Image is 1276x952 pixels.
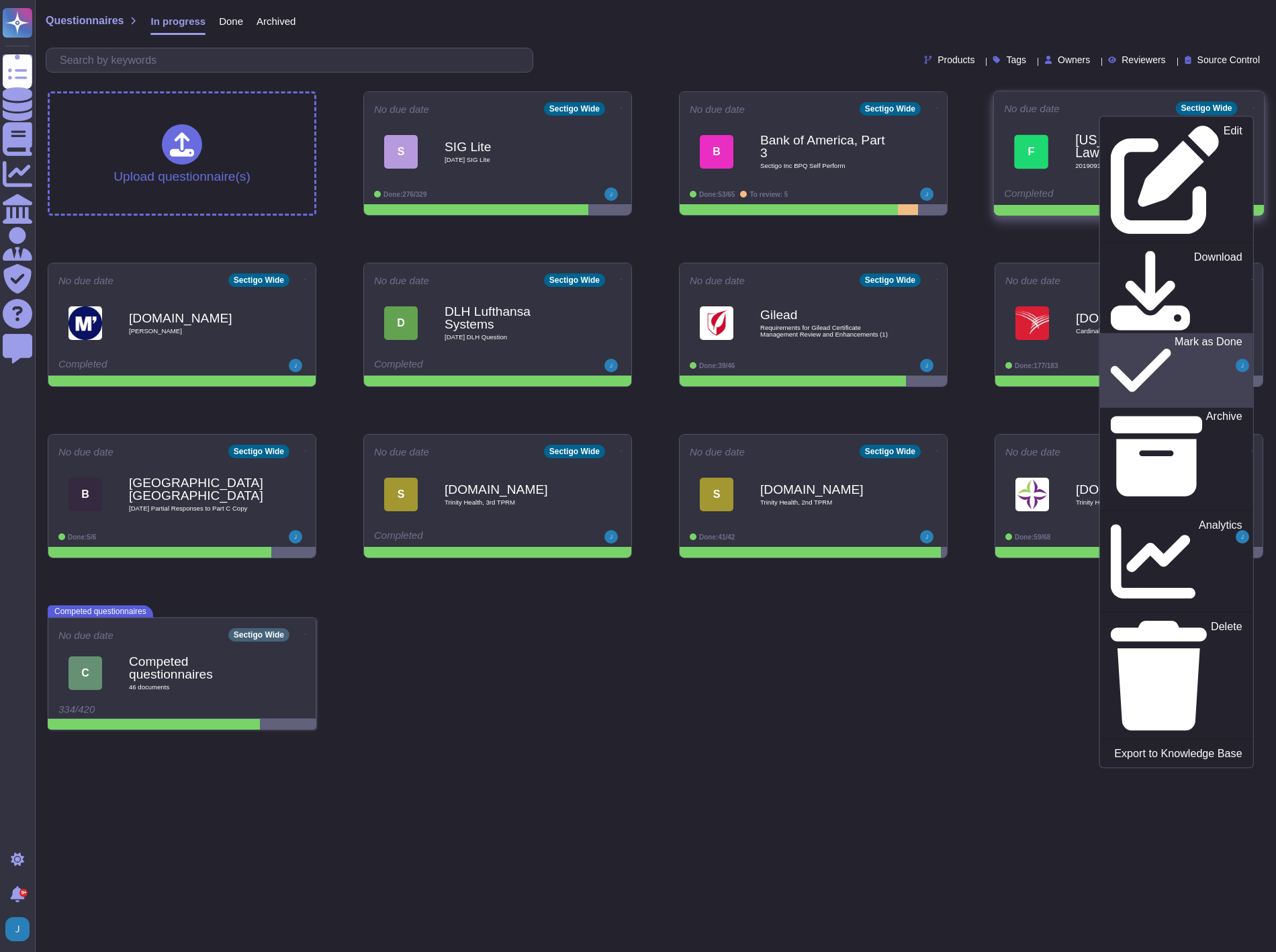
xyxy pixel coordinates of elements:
span: Trinity Health, 3rd TPRM [445,499,579,506]
p: Edit [1224,126,1242,234]
div: S [384,478,418,511]
div: Sectigo Wide [544,445,605,458]
img: Logo [69,306,102,340]
a: Download [1100,248,1253,333]
span: Owners [1058,55,1090,64]
span: To review: 5 [749,191,788,198]
div: Completed [1004,188,1171,202]
span: Products [938,55,974,64]
a: Delete [1100,618,1253,734]
span: Trinity Health, 2nd TPRM [760,499,895,506]
span: In progress [150,16,206,26]
p: Mark as Done [1175,337,1242,405]
span: Cardinal Health [1076,328,1210,335]
a: Mark as Done [1100,333,1253,408]
span: Archived [257,16,295,26]
img: user [604,187,618,201]
span: Done: 39/46 [699,362,735,370]
span: Source Control [1197,55,1260,64]
p: Delete [1211,621,1242,731]
b: Competed questionnaires [129,655,263,681]
div: Sectigo Wide [228,628,289,642]
span: Done: 276/329 [383,191,427,198]
span: No due date [374,275,429,286]
b: SIG Lite [445,140,579,153]
span: [DATE] DLH Question [445,334,579,341]
span: No due date [374,447,429,457]
div: Sectigo Wide [228,445,289,458]
span: Done [219,16,243,26]
div: F [1014,134,1048,169]
a: Edit [1100,122,1253,237]
b: [DOMAIN_NAME] [129,312,263,324]
span: [DATE] SIG Lite [445,157,579,163]
img: user [1236,359,1249,372]
span: Done: 5/6 [68,533,96,541]
b: DLH Lufthansa Systems [445,305,579,331]
img: user [5,917,30,941]
div: B [69,478,102,511]
img: user [289,359,302,372]
span: No due date [374,104,429,114]
span: 20190919 FDLE Cloud Implementation Plan [1075,163,1211,170]
span: 334/420 [58,703,95,715]
b: [DOMAIN_NAME] [1076,483,1210,496]
span: Sectigo Inc BPQ Self Perform [760,163,895,169]
a: Export to Knowledge Base [1100,745,1253,762]
div: Sectigo Wide [228,273,289,287]
img: user [289,530,302,544]
b: Gilead [760,308,895,321]
div: Sectigo Wide [860,273,921,287]
div: 9+ [19,889,28,897]
b: [DOMAIN_NAME] [445,483,579,496]
img: Logo [1015,306,1049,340]
div: Completed [374,359,539,372]
img: user [920,359,933,372]
p: Archive [1206,411,1242,503]
button: user [3,914,39,944]
span: No due date [58,630,113,640]
img: Logo [700,306,733,340]
span: [PERSON_NAME] [129,328,263,335]
span: Done: 53/65 [699,191,735,198]
img: user [1236,530,1249,544]
input: Search by keywords [53,48,533,72]
span: Trinity Health [1076,499,1210,506]
div: Completed [374,530,539,544]
img: user [920,187,933,201]
b: [DOMAIN_NAME] [1076,312,1210,324]
img: user [604,530,618,544]
span: No due date [690,447,745,457]
img: user [920,530,933,544]
div: D [384,306,418,340]
div: B [700,135,733,169]
div: Upload questionnaire(s) [113,124,250,183]
div: S [384,135,418,169]
img: Logo [1015,478,1049,511]
p: Download [1194,252,1242,331]
div: Sectigo Wide [1175,101,1237,115]
span: Done: 177/183 [1015,362,1058,370]
b: [GEOGRAPHIC_DATA], [GEOGRAPHIC_DATA] [129,476,263,502]
span: No due date [690,104,745,114]
b: [DOMAIN_NAME] [760,483,895,496]
span: No due date [1005,447,1060,457]
b: [US_STATE] Dept of Law Enforcement [1075,134,1211,160]
b: Bank of America, Part 3 [760,134,895,159]
span: [DATE] Partial Responses to Part C Copy [129,505,263,512]
p: Analytics [1199,520,1242,604]
span: No due date [1004,103,1060,114]
div: C [69,656,102,690]
div: Completed [58,359,223,372]
a: Analytics [1100,517,1253,607]
div: Sectigo Wide [860,102,921,116]
span: No due date [58,447,113,457]
div: Sectigo Wide [544,273,605,287]
div: Sectigo Wide [860,445,921,458]
span: No due date [58,275,113,286]
img: user [604,359,618,372]
span: No due date [690,275,745,286]
div: Sectigo Wide [544,102,605,116]
span: Competed questionnaires [48,605,153,617]
span: Tags [1006,55,1026,64]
